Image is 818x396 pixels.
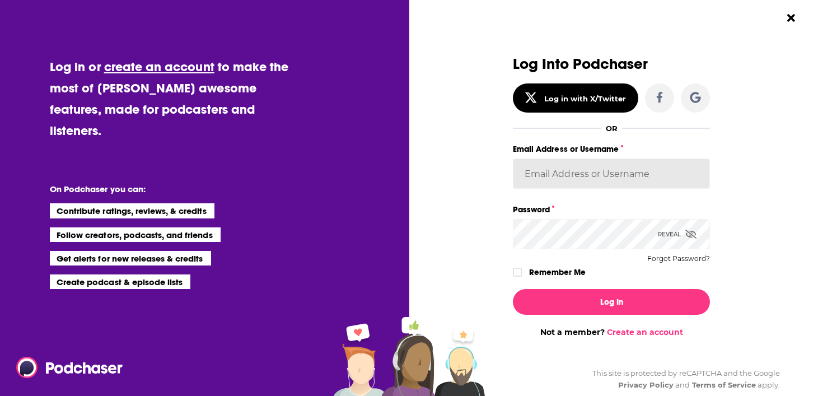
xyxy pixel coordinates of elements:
[513,159,710,189] input: Email Address or Username
[513,56,710,72] h3: Log Into Podchaser
[16,357,115,378] a: Podchaser - Follow, Share and Rate Podcasts
[618,380,674,389] a: Privacy Policy
[647,255,710,263] button: Forgot Password?
[513,142,710,156] label: Email Address or Username
[513,327,710,337] div: Not a member?
[529,265,586,279] label: Remember Me
[606,124,618,133] div: OR
[513,83,638,113] button: Log in with X/Twitter
[104,59,214,74] a: create an account
[658,219,697,249] div: Reveal
[50,251,211,265] li: Get alerts for new releases & credits
[50,184,274,194] li: On Podchaser you can:
[50,274,190,289] li: Create podcast & episode lists
[513,202,710,217] label: Password
[607,327,683,337] a: Create an account
[544,94,627,103] div: Log in with X/Twitter
[16,357,124,378] img: Podchaser - Follow, Share and Rate Podcasts
[50,227,221,242] li: Follow creators, podcasts, and friends
[780,7,802,29] button: Close Button
[513,289,710,315] button: Log In
[50,203,214,218] li: Contribute ratings, reviews, & credits
[583,367,780,391] div: This site is protected by reCAPTCHA and the Google and apply.
[692,380,756,389] a: Terms of Service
